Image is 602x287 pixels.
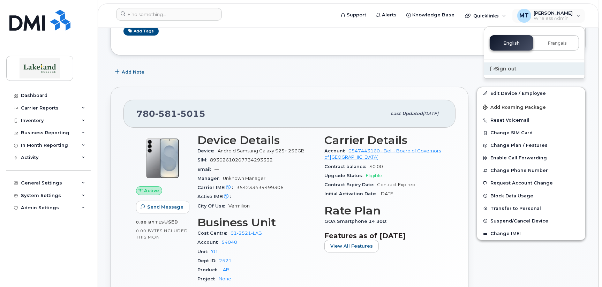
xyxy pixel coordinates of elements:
div: Sign out [484,62,585,75]
span: Suspend/Cancel Device [490,218,548,224]
a: Alerts [371,8,401,22]
span: Project [197,276,219,281]
span: Support [347,12,366,18]
span: Unit [197,249,211,254]
span: Active [144,187,159,194]
span: Quicklinks [473,13,499,18]
span: Android Samsung Galaxy S25+ 256GB [218,148,304,153]
span: [DATE] [423,111,438,116]
span: Knowledge Base [412,12,454,18]
button: Change IMEI [477,227,585,240]
span: Send Message [147,204,183,210]
span: Eligible [366,173,382,178]
a: '01 [211,249,218,254]
span: Initial Activation Date [324,191,379,196]
a: LAB [220,267,229,272]
div: Quicklinks [460,9,511,23]
button: Change Phone Number [477,164,585,177]
span: Wireless Admin [534,16,573,21]
span: Active IMEI [197,194,234,199]
span: used [164,219,178,225]
a: 01-2521-LAB [231,231,262,236]
span: GOA Smartphone 14 30D [324,219,390,224]
span: [DATE] [379,191,394,196]
a: 0547443160 - Bell - Board of Governors of [GEOGRAPHIC_DATA] [324,148,441,160]
button: Add Roaming Package [477,100,585,114]
span: City Of Use [197,203,228,209]
span: Add Roaming Package [483,105,546,111]
span: [PERSON_NAME] [534,10,573,16]
a: Support [336,8,371,22]
span: 5015 [177,108,205,119]
span: 354233434499306 [236,185,284,190]
h3: Business Unit [197,216,316,229]
span: — [215,167,219,172]
button: Enable Call Forwarding [477,152,585,164]
span: Manager [197,176,223,181]
button: View All Features [324,240,379,252]
span: 581 [155,108,177,119]
button: Change SIM Card [477,127,585,139]
span: Contract Expiry Date [324,182,377,187]
span: Last updated [391,111,423,116]
span: Unknown Manager [223,176,265,181]
span: 0.00 Bytes [136,228,163,233]
a: Add tags [123,27,159,36]
button: Send Message [136,201,189,213]
span: $0.00 [369,164,383,169]
span: Enable Call Forwarding [490,156,547,161]
span: Carrier IMEI [197,185,236,190]
span: Account [197,240,221,245]
span: Change Plan / Features [490,143,548,148]
span: 0.00 Bytes [136,220,164,225]
a: 54040 [221,240,237,245]
button: Block Data Usage [477,190,585,202]
span: View All Features [330,243,373,249]
button: Suspend/Cancel Device [477,215,585,227]
span: Alerts [382,12,397,18]
span: SIM [197,157,210,163]
span: Email [197,167,215,172]
span: 780 [136,108,205,119]
a: None [219,276,231,281]
span: Add Note [122,69,144,75]
input: Find something... [116,8,222,21]
h3: Carrier Details [324,134,443,146]
span: Vermilion [228,203,250,209]
span: Français [548,40,567,46]
span: — [234,194,239,199]
a: Knowledge Base [401,8,459,22]
span: 89302610207734293332 [210,157,273,163]
span: Cost Centre [197,231,231,236]
span: Dept ID [197,258,219,263]
img: s25plus.png [142,137,183,179]
div: Margaret Templeton [512,9,585,23]
span: Device [197,148,218,153]
a: 2521 [219,258,232,263]
h3: Features as of [DATE] [324,232,443,240]
span: Contract Expired [377,182,415,187]
button: Transfer to Personal [477,202,585,215]
span: MT [519,12,529,20]
button: Request Account Change [477,177,585,189]
h3: Rate Plan [324,204,443,217]
span: Account [324,148,348,153]
button: Change Plan / Features [477,139,585,152]
span: Upgrade Status [324,173,366,178]
span: Product [197,267,220,272]
a: Edit Device / Employee [477,87,585,100]
button: Reset Voicemail [477,114,585,127]
span: Contract balance [324,164,369,169]
h3: Device Details [197,134,316,146]
button: Add Note [111,66,150,78]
